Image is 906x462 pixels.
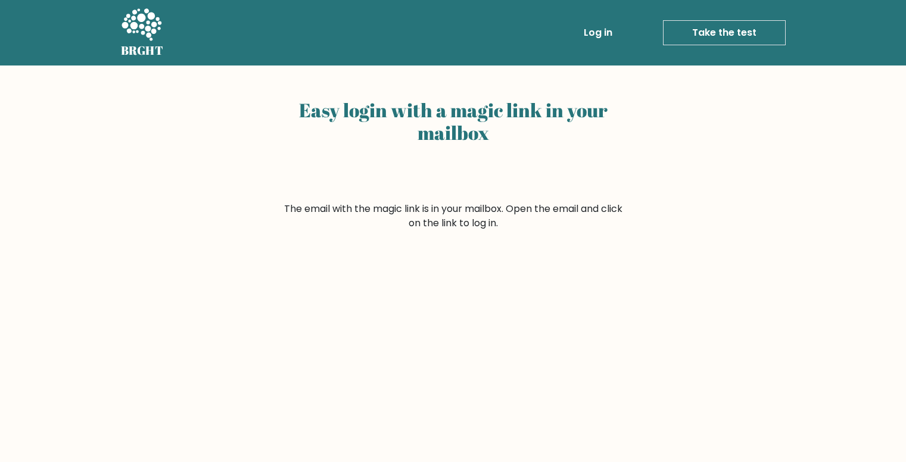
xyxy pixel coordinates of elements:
[663,20,786,45] a: Take the test
[282,202,625,230] form: The email with the magic link is in your mailbox. Open the email and click on the link to log in.
[579,21,617,45] a: Log in
[121,43,164,58] h5: BRGHT
[121,5,164,61] a: BRGHT
[282,99,625,145] h2: Easy login with a magic link in your mailbox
